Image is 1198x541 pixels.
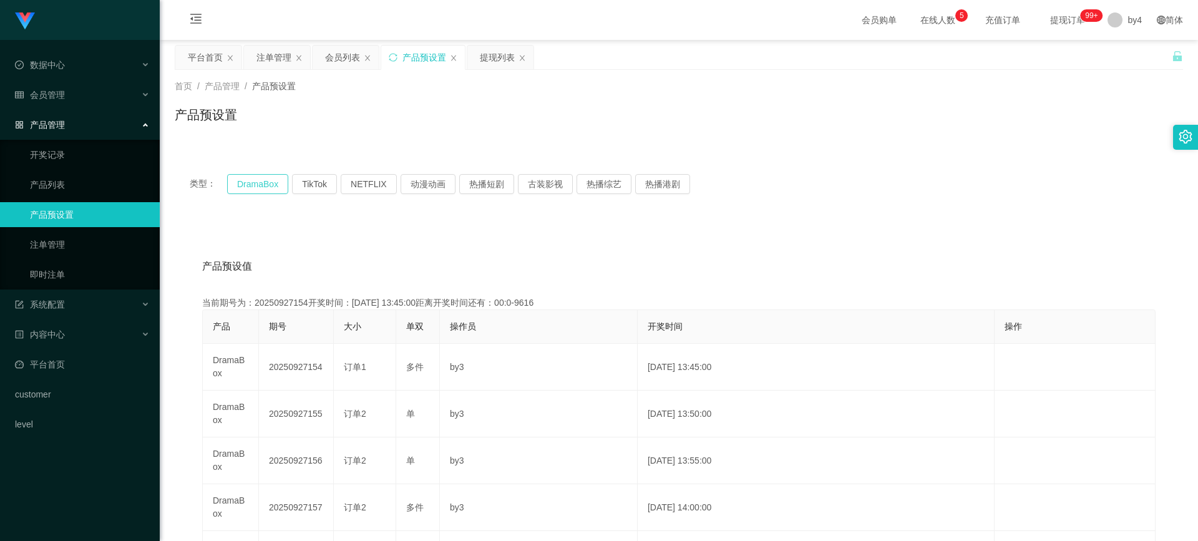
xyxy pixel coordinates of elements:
[292,174,337,194] button: TikTok
[202,259,252,274] span: 产品预设值
[213,321,230,331] span: 产品
[259,484,334,531] td: 20250927157
[227,174,288,194] button: DramaBox
[480,46,515,69] div: 提现列表
[406,409,415,419] span: 单
[30,202,150,227] a: 产品预设置
[259,391,334,437] td: 20250927155
[203,484,259,531] td: DramaBox
[252,81,296,91] span: 产品预设置
[389,53,397,62] i: 图标: sync
[226,54,234,62] i: 图标: close
[30,262,150,287] a: 即时注单
[979,16,1026,24] span: 充值订单
[364,54,371,62] i: 图标: close
[406,502,424,512] span: 多件
[15,61,24,69] i: 图标: check-circle-o
[259,437,334,484] td: 20250927156
[15,120,24,129] i: 图标: appstore-o
[1005,321,1022,331] span: 操作
[406,321,424,331] span: 单双
[30,172,150,197] a: 产品列表
[15,120,65,130] span: 产品管理
[344,456,366,465] span: 订单2
[519,54,526,62] i: 图标: close
[406,362,424,372] span: 多件
[15,412,150,437] a: level
[577,174,631,194] button: 热播综艺
[344,362,366,372] span: 订单1
[15,382,150,407] a: customer
[203,344,259,391] td: DramaBox
[295,54,303,62] i: 图标: close
[202,296,1156,309] div: 当前期号为：20250927154开奖时间：[DATE] 13:45:00距离开奖时间还有：00:0-9616
[406,456,415,465] span: 单
[344,409,366,419] span: 订单2
[341,174,397,194] button: NETFLIX
[638,391,995,437] td: [DATE] 13:50:00
[203,437,259,484] td: DramaBox
[190,174,227,194] span: 类型：
[15,329,65,339] span: 内容中心
[15,352,150,377] a: 图标: dashboard平台首页
[197,81,200,91] span: /
[440,344,638,391] td: by3
[648,321,683,331] span: 开奖时间
[638,484,995,531] td: [DATE] 14:00:00
[259,344,334,391] td: 20250927154
[638,437,995,484] td: [DATE] 13:55:00
[955,9,968,22] sup: 5
[325,46,360,69] div: 会员列表
[30,142,150,167] a: 开奖记录
[638,344,995,391] td: [DATE] 13:45:00
[188,46,223,69] div: 平台首页
[30,232,150,257] a: 注单管理
[175,1,217,41] i: 图标: menu-fold
[15,330,24,339] i: 图标: profile
[914,16,962,24] span: 在线人数
[1080,9,1103,22] sup: 331
[440,484,638,531] td: by3
[245,81,247,91] span: /
[1172,51,1183,62] i: 图标: unlock
[203,391,259,437] td: DramaBox
[269,321,286,331] span: 期号
[15,300,24,309] i: 图标: form
[1044,16,1091,24] span: 提现订单
[450,54,457,62] i: 图标: close
[15,12,35,30] img: logo.9652507e.png
[450,321,476,331] span: 操作员
[15,300,65,309] span: 系统配置
[459,174,514,194] button: 热播短剧
[256,46,291,69] div: 注单管理
[15,90,24,99] i: 图标: table
[440,391,638,437] td: by3
[15,90,65,100] span: 会员管理
[205,81,240,91] span: 产品管理
[440,437,638,484] td: by3
[1179,130,1192,144] i: 图标: setting
[635,174,690,194] button: 热播港剧
[344,321,361,331] span: 大小
[401,174,455,194] button: 动漫动画
[960,9,964,22] p: 5
[518,174,573,194] button: 古装影视
[175,81,192,91] span: 首页
[402,46,446,69] div: 产品预设置
[1157,16,1166,24] i: 图标: global
[15,60,65,70] span: 数据中心
[175,105,237,124] h1: 产品预设置
[344,502,366,512] span: 订单2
